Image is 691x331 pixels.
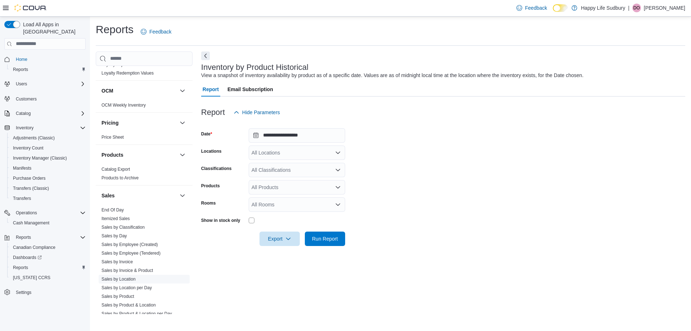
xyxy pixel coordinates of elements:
[10,174,49,183] a: Purchase Orders
[7,273,89,283] button: [US_STATE] CCRS
[4,51,86,316] nav: Complex example
[13,124,86,132] span: Inventory
[13,255,42,260] span: Dashboards
[101,70,154,76] span: Loyalty Redemption Values
[13,175,46,181] span: Purchase Orders
[13,80,86,88] span: Users
[13,55,86,64] span: Home
[101,233,127,239] span: Sales by Day
[13,220,49,226] span: Cash Management
[305,232,345,246] button: Run Report
[101,224,145,230] span: Sales by Classification
[96,101,193,112] div: OCM
[13,145,44,151] span: Inventory Count
[7,218,89,228] button: Cash Management
[16,125,33,131] span: Inventory
[7,242,89,252] button: Canadian Compliance
[13,135,55,141] span: Adjustments (Classic)
[101,216,130,221] a: Itemized Sales
[242,109,280,116] span: Hide Parameters
[10,164,86,173] span: Manifests
[264,232,295,246] span: Export
[231,105,283,120] button: Hide Parameters
[13,288,34,297] a: Settings
[101,268,153,273] span: Sales by Invoice & Product
[13,124,36,132] button: Inventory
[13,155,67,161] span: Inventory Manager (Classic)
[101,103,146,108] a: OCM Weekly Inventory
[10,263,86,272] span: Reports
[1,287,89,298] button: Settings
[101,167,130,172] a: Catalog Export
[10,253,86,262] span: Dashboards
[101,192,177,199] button: Sales
[13,209,86,217] span: Operations
[7,173,89,183] button: Purchase Orders
[10,194,34,203] a: Transfers
[101,276,136,282] span: Sales by Location
[201,166,232,171] label: Classifications
[178,86,187,95] button: OCM
[96,22,134,37] h1: Reports
[101,285,152,290] a: Sales by Location per Day
[10,174,86,183] span: Purchase Orders
[227,82,273,97] span: Email Subscription
[13,109,33,118] button: Catalog
[13,209,40,217] button: Operations
[101,175,139,181] span: Products to Archive
[101,233,127,238] a: Sales by Day
[101,225,145,230] a: Sales by Classification
[101,311,172,316] a: Sales by Product & Location per Day
[335,167,341,173] button: Open list of options
[10,243,58,252] a: Canadian Compliance
[16,234,31,240] span: Reports
[178,191,187,200] button: Sales
[312,235,338,242] span: Run Report
[149,28,171,35] span: Feedback
[101,250,161,256] span: Sales by Employee (Tendered)
[10,134,86,142] span: Adjustments (Classic)
[13,95,40,103] a: Customers
[201,131,212,137] label: Date
[101,302,156,308] span: Sales by Product & Location
[1,54,89,64] button: Home
[16,57,27,62] span: Home
[7,252,89,263] a: Dashboards
[10,65,31,74] a: Reports
[101,277,136,282] a: Sales by Location
[96,60,193,80] div: Loyalty
[13,185,49,191] span: Transfers (Classic)
[644,4,685,12] p: [PERSON_NAME]
[101,87,113,94] h3: OCM
[10,184,86,193] span: Transfers (Classic)
[101,151,177,158] button: Products
[259,232,300,246] button: Export
[13,233,34,242] button: Reports
[10,219,52,227] a: Cash Management
[101,102,146,108] span: OCM Weekly Inventory
[10,154,86,162] span: Inventory Manager (Classic)
[201,148,222,154] label: Locations
[10,184,52,193] a: Transfers (Classic)
[101,87,177,94] button: OCM
[13,165,31,171] span: Manifests
[201,63,308,72] h3: Inventory by Product Historical
[10,253,45,262] a: Dashboards
[10,164,34,173] a: Manifests
[101,151,123,158] h3: Products
[14,4,47,12] img: Cova
[203,82,219,97] span: Report
[101,119,177,126] button: Pricing
[96,165,193,185] div: Products
[178,118,187,127] button: Pricing
[249,128,345,143] input: Press the down key to open a popover containing a calendar.
[13,109,86,118] span: Catalog
[1,108,89,118] button: Catalog
[13,55,30,64] a: Home
[101,294,134,299] a: Sales by Product
[553,4,568,12] input: Dark Mode
[16,210,37,216] span: Operations
[514,1,550,15] a: Feedback
[201,52,210,60] button: Next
